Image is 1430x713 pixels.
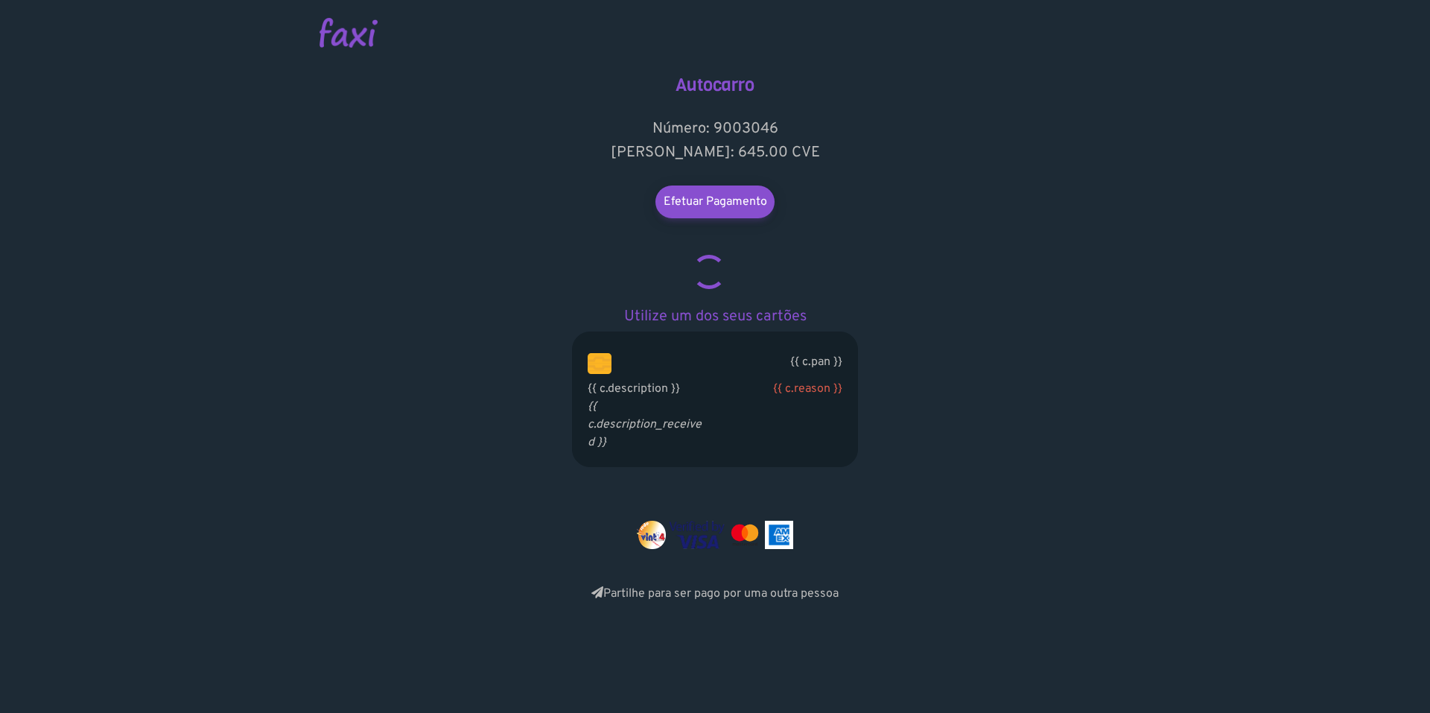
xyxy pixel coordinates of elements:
h5: [PERSON_NAME]: 645.00 CVE [566,144,864,162]
i: {{ c.description_received }} [588,399,702,450]
img: mastercard [765,521,793,549]
span: {{ c.description }} [588,381,680,396]
a: Efetuar Pagamento [655,186,775,218]
h5: Utilize um dos seus cartões [566,308,864,326]
img: mastercard [728,521,762,549]
img: vinti4 [637,521,667,549]
h4: Autocarro [566,75,864,96]
img: chip.png [588,353,611,374]
p: {{ c.pan }} [634,353,842,371]
img: visa [669,521,725,549]
div: {{ c.reason }} [726,380,842,398]
a: Partilhe para ser pago por uma outra pessoa [591,586,839,601]
h5: Número: 9003046 [566,120,864,138]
